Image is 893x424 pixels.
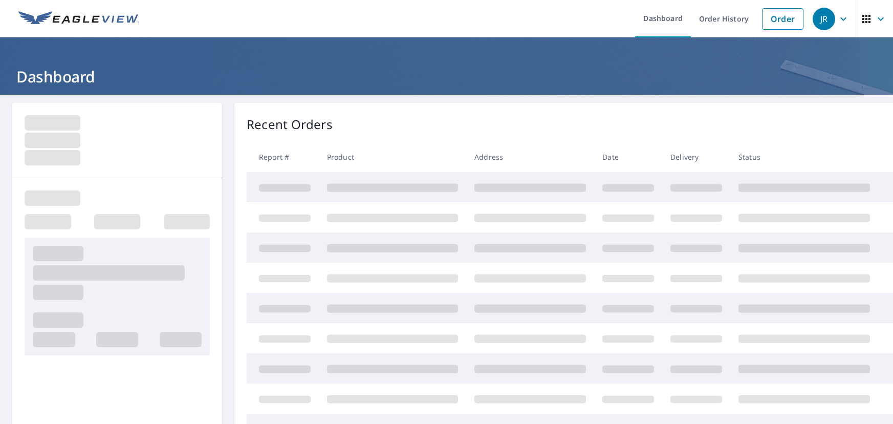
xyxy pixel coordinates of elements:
h1: Dashboard [12,66,881,87]
img: EV Logo [18,11,139,27]
th: Product [319,142,466,172]
th: Delivery [662,142,730,172]
a: Order [762,8,803,30]
th: Address [466,142,594,172]
th: Date [594,142,662,172]
th: Report # [247,142,319,172]
p: Recent Orders [247,115,333,134]
div: JR [813,8,835,30]
th: Status [730,142,878,172]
